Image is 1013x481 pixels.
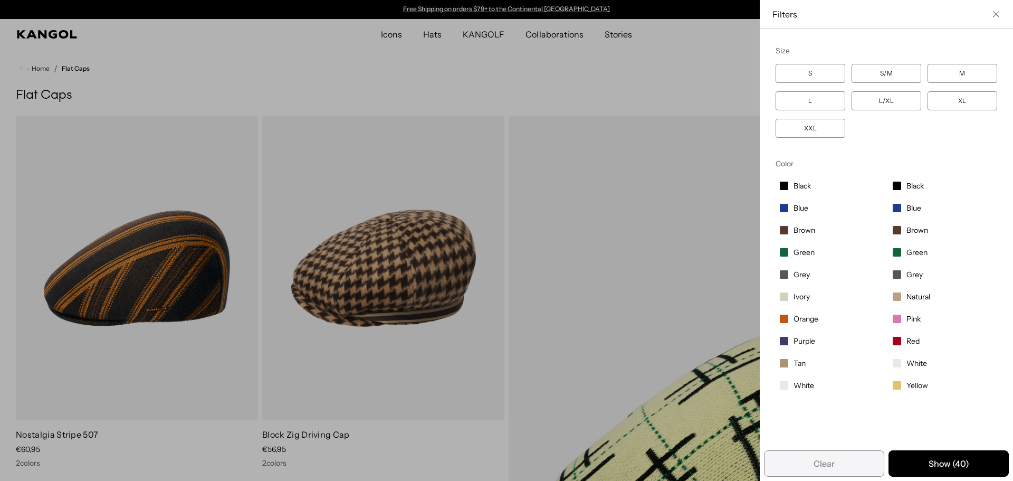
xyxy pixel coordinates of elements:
button: Remove all filters [764,450,884,477]
span: Red [906,336,920,346]
span: Tan [794,359,806,368]
label: S [776,64,845,83]
span: Blue [906,203,921,213]
span: Purple [794,336,815,346]
span: Pink [906,314,921,324]
span: Green [906,248,928,257]
span: White [906,359,927,368]
label: S/M [852,64,921,83]
div: Size [776,46,997,55]
span: Yellow [906,381,928,390]
label: XL [928,91,997,110]
button: Apply selected filters [888,450,1009,477]
span: Blue [794,203,808,213]
label: XXL [776,119,845,138]
span: Brown [794,225,815,235]
span: Black [906,181,924,191]
span: Green [794,248,815,257]
label: M [928,64,997,83]
span: Grey [794,270,810,279]
label: L [776,91,845,110]
span: Grey [906,270,923,279]
label: L/XL [852,91,921,110]
span: Filters [772,8,988,20]
span: Ivory [794,292,810,301]
button: Close filter list [992,10,1000,18]
span: Natural [906,292,930,301]
span: White [794,381,814,390]
span: Orange [794,314,818,324]
span: Brown [906,225,928,235]
div: Color [776,159,997,168]
span: Black [794,181,811,191]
